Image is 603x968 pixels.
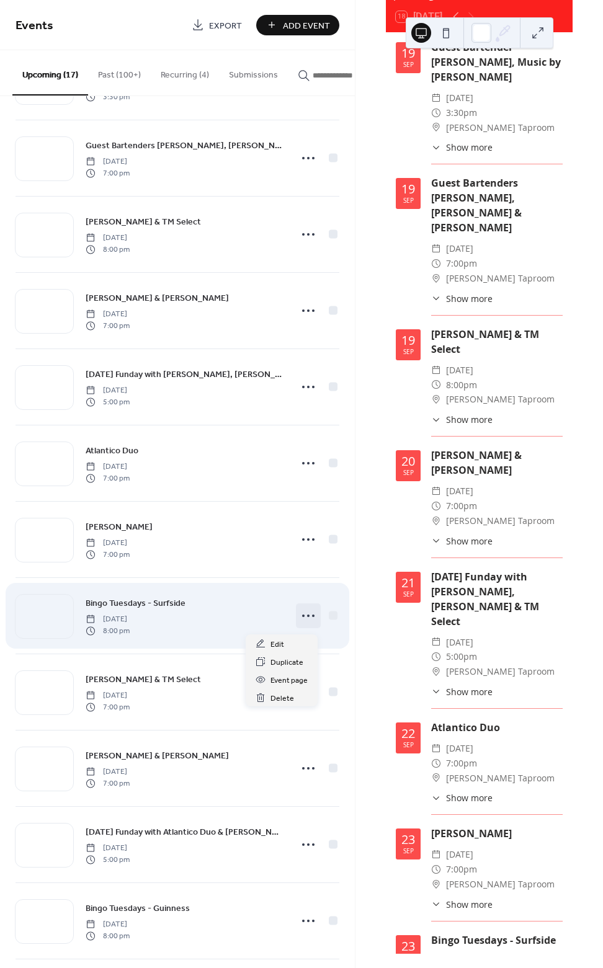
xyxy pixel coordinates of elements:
[86,901,190,915] a: Bingo Tuesdays - Guinness
[431,292,493,305] button: ​Show more
[431,791,493,804] button: ​Show more
[86,156,130,167] span: [DATE]
[431,392,441,407] div: ​
[86,521,153,534] span: [PERSON_NAME]
[86,766,130,778] span: [DATE]
[431,771,441,786] div: ​
[431,898,493,911] button: ​Show more
[270,692,294,705] span: Delete
[86,672,201,686] a: [PERSON_NAME] & TM Select
[431,413,441,426] div: ​
[270,674,308,687] span: Event page
[431,862,441,877] div: ​
[403,349,414,355] div: Sep
[256,15,339,35] button: Add Event
[431,741,441,756] div: ​
[446,271,555,286] span: [PERSON_NAME] Taproom
[446,771,555,786] span: [PERSON_NAME] Taproom
[86,596,185,610] a: Bingo Tuesdays - Surfside
[446,105,477,120] span: 3:30pm
[446,484,473,499] span: [DATE]
[402,183,414,195] div: 19
[219,50,288,94] button: Submissions
[86,292,229,305] span: [PERSON_NAME] & [PERSON_NAME]
[86,473,130,484] span: 7:00 pm
[446,862,477,877] span: 7:00pm
[431,40,563,84] div: Guest Bartender [PERSON_NAME], Music by [PERSON_NAME]
[86,461,130,473] span: [DATE]
[86,138,284,153] a: Guest Bartenders [PERSON_NAME], [PERSON_NAME] & [PERSON_NAME]
[431,898,441,911] div: ​
[86,233,130,244] span: [DATE]
[86,91,130,102] span: 3:30 pm
[403,62,414,68] div: Sep
[446,513,555,528] span: [PERSON_NAME] Taproom
[431,413,493,426] button: ​Show more
[431,120,441,135] div: ​
[402,455,414,468] div: 20
[431,484,441,499] div: ​
[431,91,441,105] div: ​
[88,50,151,94] button: Past (100+)
[270,638,284,651] span: Edit
[151,50,219,94] button: Recurring (4)
[86,368,284,381] span: [DATE] Funday with [PERSON_NAME], [PERSON_NAME] & TM Select
[446,120,555,135] span: [PERSON_NAME] Taproom
[86,549,130,560] span: 7:00 pm
[446,499,477,513] span: 7:00pm
[431,535,441,548] div: ​
[86,625,130,636] span: 8:00 pm
[402,940,414,952] div: 23
[431,664,441,679] div: ​
[270,656,303,669] span: Duplicate
[446,877,555,892] span: [PERSON_NAME] Taproom
[86,244,130,255] span: 8:00 pm
[431,635,441,650] div: ​
[431,513,441,528] div: ​
[12,50,88,95] button: Upcoming (17)
[446,898,493,911] span: Show more
[431,933,563,948] div: Bingo Tuesdays - Surfside
[446,756,477,771] span: 7:00pm
[446,378,477,393] span: 8:00pm
[431,649,441,664] div: ​
[431,271,441,286] div: ​
[431,685,441,698] div: ​
[446,392,555,407] span: [PERSON_NAME] Taproom
[86,902,190,915] span: Bingo Tuesdays - Guinness
[431,241,441,256] div: ​
[431,685,493,698] button: ​Show more
[86,367,284,381] a: [DATE] Funday with [PERSON_NAME], [PERSON_NAME] & TM Select
[431,756,441,771] div: ​
[431,535,493,548] button: ​Show more
[446,791,493,804] span: Show more
[446,256,477,271] span: 7:00pm
[446,664,555,679] span: [PERSON_NAME] Taproom
[86,320,130,331] span: 7:00 pm
[402,833,414,846] div: 23
[431,826,563,841] div: [PERSON_NAME]
[86,673,201,686] span: [PERSON_NAME] & TM Select
[86,778,130,789] span: 7:00 pm
[86,825,284,839] a: [DATE] Funday with Atlantico Duo & [PERSON_NAME]
[403,470,414,476] div: Sep
[403,198,414,204] div: Sep
[431,378,441,393] div: ​
[86,597,185,610] span: Bingo Tuesdays - Surfside
[446,535,493,548] span: Show more
[16,14,53,38] span: Events
[431,105,441,120] div: ​
[86,216,201,229] span: [PERSON_NAME] & TM Select
[86,854,130,865] span: 5:00 pm
[86,701,130,713] span: 7:00 pm
[86,167,130,179] span: 7:00 pm
[431,141,441,154] div: ​
[86,385,130,396] span: [DATE]
[86,843,130,854] span: [DATE]
[403,742,414,748] div: Sep
[86,538,130,549] span: [DATE]
[402,577,414,589] div: 21
[446,91,473,105] span: [DATE]
[446,741,473,756] span: [DATE]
